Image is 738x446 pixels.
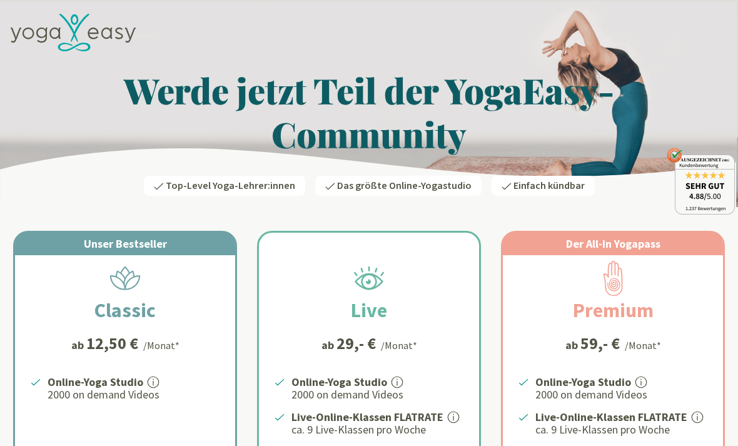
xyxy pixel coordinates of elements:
div: 29,- € [336,335,376,352]
span: Das größte Online-Yogastudio [337,179,472,193]
div: /Monat* [381,338,417,353]
h2: Premium [543,295,684,325]
div: 59,- € [580,335,620,352]
strong: Live-Online-Klassen FLATRATE [535,410,687,424]
strong: Online-Yoga Studio [291,375,387,389]
strong: Online-Yoga Studio [535,375,631,389]
div: /Monat* [625,338,661,353]
span: ab [565,337,580,353]
span: Der All-In Yogapass [566,236,660,251]
span: Top-Level Yoga-Lehrer:innen [166,179,295,193]
h1: Werde jetzt Teil der YogaEasy-Community [3,68,735,156]
div: /Monat* [143,338,179,353]
span: Unser Bestseller [84,236,167,251]
p: ca. 9 Live-Klassen pro Woche [535,422,708,437]
div: 12,50 € [86,335,138,352]
strong: Online-Yoga Studio [48,375,143,389]
span: ab [71,337,86,353]
strong: Live-Online-Klassen FLATRATE [291,410,443,424]
p: 2000 on demand Videos [291,387,464,402]
h2: Live [321,295,417,325]
p: 2000 on demand Videos [535,387,708,402]
p: 2000 on demand Videos [48,387,220,402]
span: ab [321,337,336,353]
span: Einfach kündbar [513,179,585,193]
img: ausgezeichnet_badge.png [667,148,735,215]
h2: Classic [64,295,186,325]
p: ca. 9 Live-Klassen pro Woche [291,422,464,437]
